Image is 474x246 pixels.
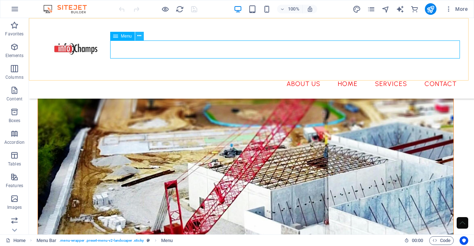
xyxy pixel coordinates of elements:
[36,236,173,245] nav: breadcrumb
[429,236,454,245] button: Code
[9,118,21,124] p: Boxes
[176,5,184,13] i: Reload page
[277,5,303,13] button: 100%
[161,236,173,245] span: Click to select. Double-click to edit
[367,5,376,13] button: pages
[7,204,22,210] p: Images
[147,238,150,242] i: This element is a customizable preset
[353,5,361,13] i: Design (Ctrl+Alt+Y)
[396,5,404,13] i: AI Writer
[425,3,436,15] button: publish
[432,236,451,245] span: Code
[410,5,419,13] button: commerce
[412,236,423,245] span: 00 00
[396,5,405,13] button: text_generator
[460,236,468,245] button: Usercentrics
[36,236,57,245] span: Click to select. Double-click to edit
[288,5,300,13] h6: 100%
[382,5,390,13] i: Navigator
[367,5,375,13] i: Pages (Ctrl+Alt+S)
[8,161,21,167] p: Tables
[410,5,419,13] i: Commerce
[307,6,313,12] i: On resize automatically adjust zoom level to fit chosen device.
[6,236,26,245] a: Click to cancel selection. Double-click to open Pages
[7,96,22,102] p: Content
[175,5,184,13] button: reload
[5,53,24,59] p: Elements
[4,139,25,145] p: Accordion
[6,183,23,189] p: Features
[382,5,390,13] button: navigator
[404,236,423,245] h6: Session time
[353,5,361,13] button: design
[121,34,132,38] span: Menu
[417,238,418,243] span: :
[59,236,143,245] span: . menu-wrapper .preset-menu-v2-landscaper .sticky
[5,31,23,37] p: Favorites
[5,74,23,80] p: Columns
[42,5,96,13] img: Editor Logo
[442,3,471,15] button: More
[445,5,468,13] span: More
[426,5,435,13] i: Publish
